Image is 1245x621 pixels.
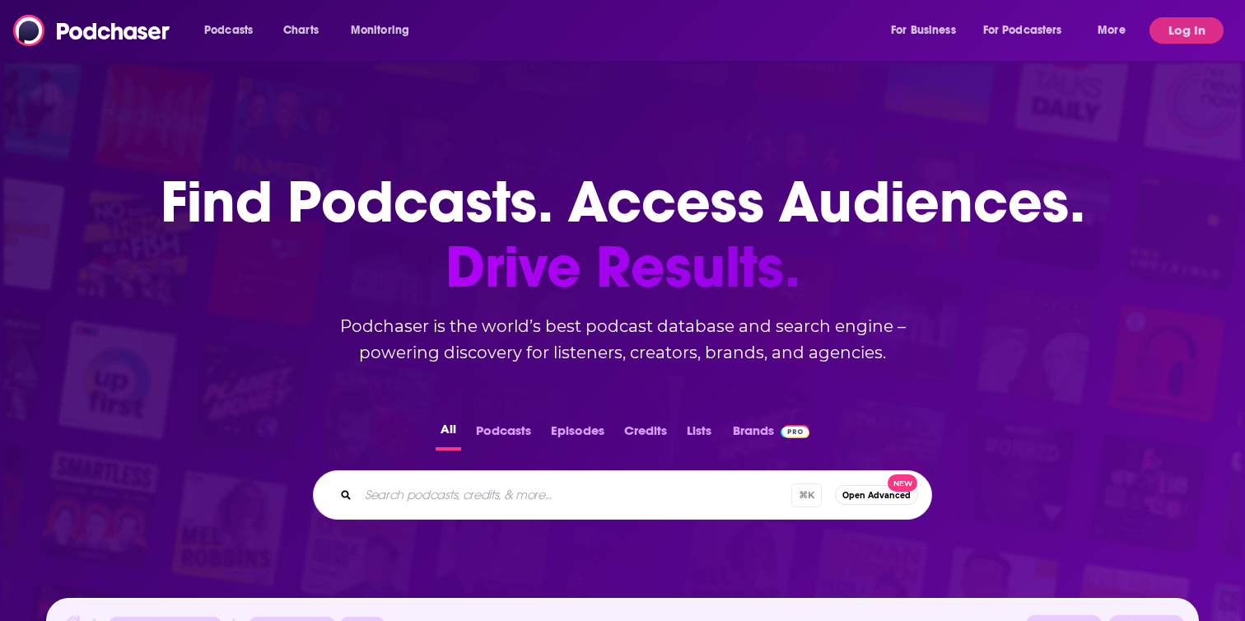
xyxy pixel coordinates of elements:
[1098,19,1126,42] span: More
[619,418,672,451] button: Credits
[13,15,171,46] img: Podchaser - Follow, Share and Rate Podcasts
[781,425,809,438] img: Podchaser Pro
[891,19,956,42] span: For Business
[471,418,536,451] button: Podcasts
[682,418,716,451] button: Lists
[733,418,809,451] a: BrandsPodchaser Pro
[983,19,1062,42] span: For Podcasters
[835,485,918,505] button: Open AdvancedNew
[1149,17,1224,44] button: Log In
[293,313,952,366] h2: Podchaser is the world’s best podcast database and search engine – powering discovery for listene...
[1086,17,1146,44] button: open menu
[879,17,977,44] button: open menu
[161,235,1085,300] span: Drive Results.
[193,17,274,44] button: open menu
[351,19,409,42] span: Monitoring
[204,19,253,42] span: Podcasts
[436,418,461,451] button: All
[972,17,1086,44] button: open menu
[842,491,911,500] span: Open Advanced
[546,418,609,451] button: Episodes
[313,470,932,520] div: Search podcasts, credits, & more...
[339,17,431,44] button: open menu
[273,17,329,44] a: Charts
[161,170,1085,300] h1: Find Podcasts. Access Audiences.
[888,474,917,492] span: New
[791,483,822,507] span: ⌘ K
[283,19,319,42] span: Charts
[358,482,791,508] input: Search podcasts, credits, & more...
